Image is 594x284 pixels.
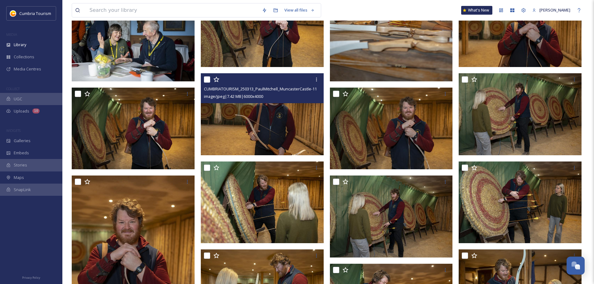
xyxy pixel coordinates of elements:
[6,32,17,37] span: MEDIA
[14,138,31,144] span: Galleries
[14,42,26,48] span: Library
[14,96,22,102] span: UGC
[19,11,51,16] span: Cumbria Tourism
[529,4,573,16] a: [PERSON_NAME]
[72,88,195,170] img: CUMBRIATOURISM_250313_PaulMitchell_MuncasterCastle-117.jpg
[14,108,29,114] span: Uploads
[14,66,41,72] span: Media Centres
[567,257,585,275] button: Open Chat
[201,161,324,243] img: CUMBRIATOURISM_250313_PaulMitchell_MuncasterCastle-109.jpg
[201,73,324,155] img: CUMBRIATOURISM_250313_PaulMitchell_MuncasterCastle-113.jpg
[459,161,582,243] img: CUMBRIATOURISM_250313_PaulMitchell_MuncasterCastle-107.jpg
[14,175,24,181] span: Maps
[6,128,21,133] span: WIDGETS
[204,86,326,92] span: CUMBRIATOURISM_250313_PaulMitchell_MuncasterCastle-113.jpg
[14,54,34,60] span: Collections
[14,150,29,156] span: Embeds
[86,3,259,17] input: Search your library
[539,7,570,13] span: [PERSON_NAME]
[330,88,453,170] img: CUMBRIATOURISM_250313_PaulMitchell_MuncasterCastle-116.jpg
[330,176,453,258] img: CUMBRIATOURISM_250313_PaulMitchell_MuncasterCastle-112.jpg
[6,86,20,91] span: COLLECT
[22,273,40,281] a: Privacy Policy
[281,4,318,16] a: View all files
[32,108,40,113] div: 10
[459,73,582,155] img: CUMBRIATOURISM_250313_PaulMitchell_MuncasterCastle-111.jpg
[14,187,31,193] span: SnapLink
[204,94,263,99] span: image/jpeg | 7.42 MB | 6000 x 4000
[14,162,27,168] span: Stories
[22,276,40,280] span: Privacy Policy
[10,10,16,17] img: images.jpg
[461,6,492,15] a: What's New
